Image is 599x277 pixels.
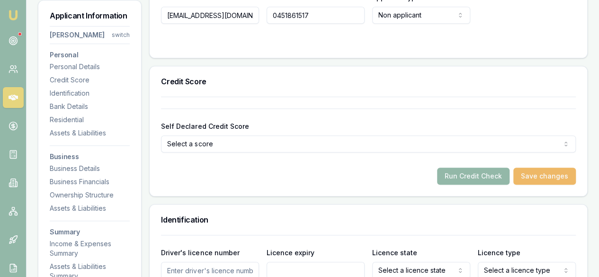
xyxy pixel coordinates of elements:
[50,30,105,40] div: [PERSON_NAME]
[267,249,314,257] label: Licence expiry
[50,239,130,258] div: Income & Expenses Summary
[50,115,130,125] div: Residential
[513,168,576,185] button: Save changes
[50,190,130,200] div: Ownership Structure
[50,128,130,138] div: Assets & Liabilities
[372,249,417,257] label: Licence state
[50,177,130,187] div: Business Financials
[50,153,130,160] h3: Business
[50,89,130,98] div: Identification
[50,62,130,71] div: Personal Details
[8,9,19,21] img: emu-icon-u.png
[50,102,130,111] div: Bank Details
[161,249,239,257] label: Driver's licence number
[478,249,520,257] label: Licence type
[50,204,130,213] div: Assets & Liabilities
[50,164,130,173] div: Business Details
[112,31,130,39] div: switch
[267,7,365,24] input: 0431 234 567
[161,78,576,85] h3: Credit Score
[50,75,130,85] div: Credit Score
[50,52,130,58] h3: Personal
[437,168,510,185] button: Run Credit Check
[50,229,130,235] h3: Summary
[50,12,130,19] h3: Applicant Information
[161,122,249,130] label: Self Declared Credit Score
[161,216,576,223] h3: Identification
